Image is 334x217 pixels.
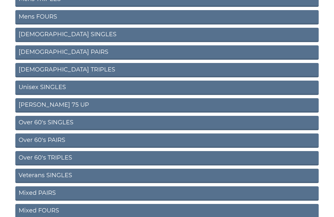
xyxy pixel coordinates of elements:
a: Over 60's SINGLES [15,116,319,130]
a: Mens FOURS [15,10,319,24]
a: [PERSON_NAME] 75 UP [15,98,319,113]
a: Veterans SINGLES [15,169,319,183]
a: [DEMOGRAPHIC_DATA] TRIPLES [15,63,319,77]
a: Over 60's TRIPLES [15,151,319,165]
a: [DEMOGRAPHIC_DATA] PAIRS [15,45,319,60]
a: Over 60's PAIRS [15,133,319,148]
a: Unisex SINGLES [15,81,319,95]
a: Mixed PAIRS [15,186,319,201]
a: [DEMOGRAPHIC_DATA] SINGLES [15,28,319,42]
